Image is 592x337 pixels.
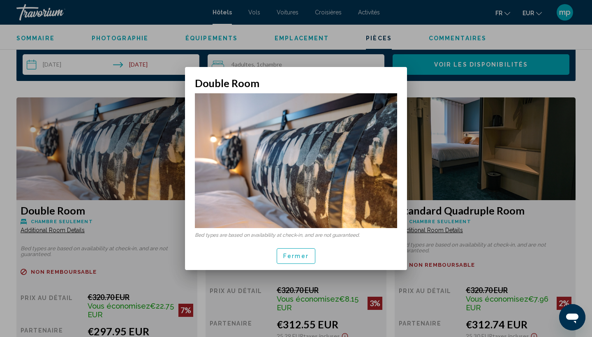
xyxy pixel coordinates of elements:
[195,77,397,89] h2: Double Room
[195,93,397,228] img: d39338b1-02e3-46bf-af08-3e5b458735c5.jpeg
[283,253,309,260] span: Fermer
[277,248,315,263] button: Fermer
[559,304,585,330] iframe: Bouton de lancement de la fenêtre de messagerie
[195,232,397,238] p: Bed types are based on availability at check-in, and are not guaranteed.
